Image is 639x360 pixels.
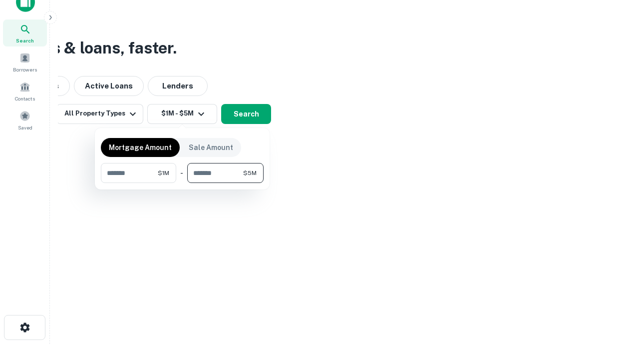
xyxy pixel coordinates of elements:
[158,168,169,177] span: $1M
[109,142,172,153] p: Mortgage Amount
[589,280,639,328] iframe: Chat Widget
[189,142,233,153] p: Sale Amount
[180,163,183,183] div: -
[243,168,257,177] span: $5M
